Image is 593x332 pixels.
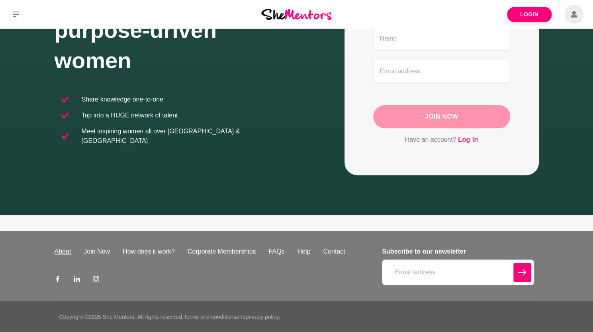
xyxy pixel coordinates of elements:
[82,127,290,146] p: Meet inspiring women all over [GEOGRAPHIC_DATA] & [GEOGRAPHIC_DATA]
[93,275,99,285] a: Instagram
[262,247,291,256] a: FAQs
[317,247,351,256] a: Contact
[55,275,61,285] a: Facebook
[82,111,178,120] p: Tap into a HUGE network of talent
[382,260,534,285] input: Email address
[373,135,510,145] p: Have an account?
[373,60,510,83] input: Email address
[507,7,552,22] a: Login
[291,247,317,256] a: Help
[382,247,534,256] h4: Subscribe to our newsletter
[74,275,80,285] a: LinkedIn
[116,247,181,256] a: How does it work?
[261,9,331,20] img: She Mentors Logo
[181,247,262,256] a: Corporate Memberships
[373,27,510,50] input: Name
[137,313,280,321] p: All rights reserved. and .
[77,247,116,256] a: Join Now
[59,313,136,321] p: Copyright © 2025 She Mentors .
[82,95,163,104] p: Share knowledge one-to-one
[458,135,478,145] a: Log In
[184,314,236,320] a: Terms and conditions
[48,247,78,256] a: About
[246,314,279,320] a: privacy policy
